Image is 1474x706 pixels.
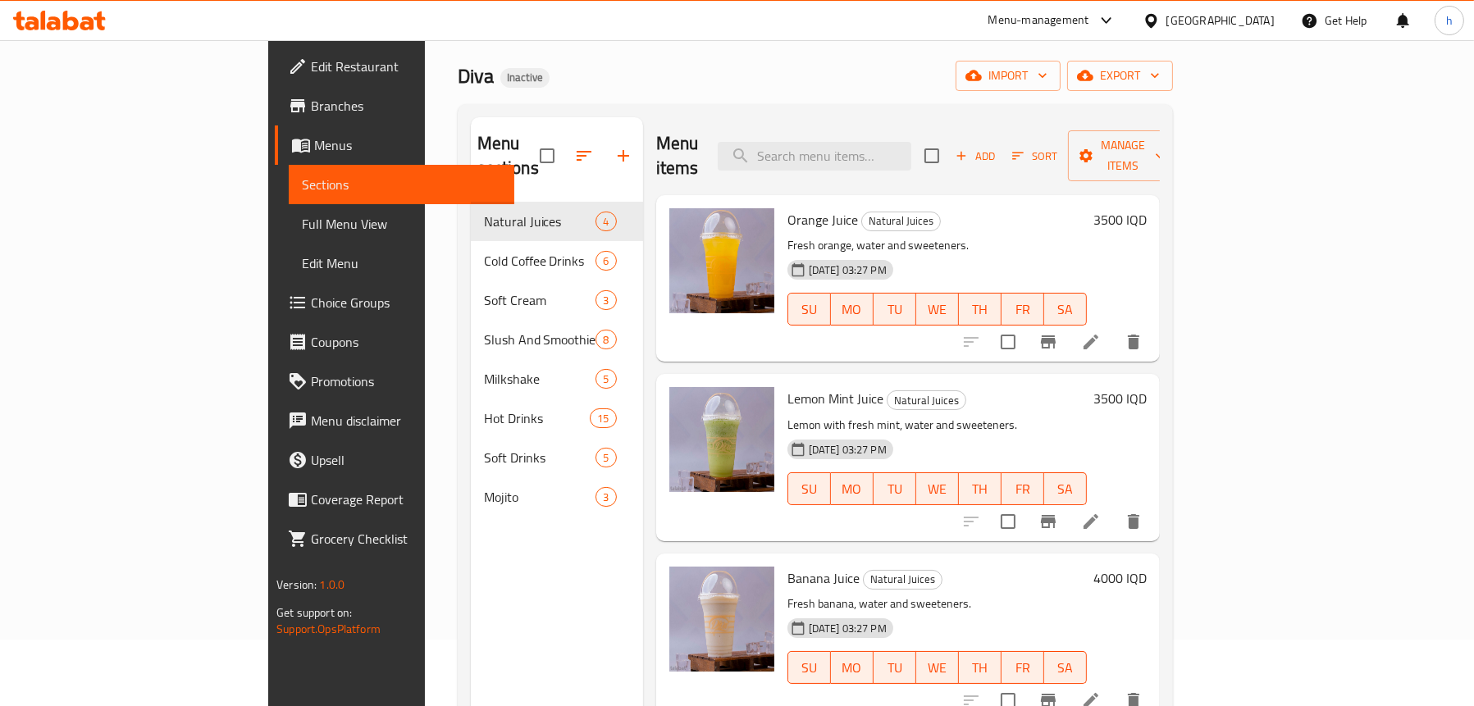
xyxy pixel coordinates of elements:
[802,262,893,278] span: [DATE] 03:27 PM
[1002,293,1044,326] button: FR
[311,332,501,352] span: Coupons
[311,96,501,116] span: Branches
[500,68,550,88] div: Inactive
[1081,512,1101,531] a: Edit menu item
[916,472,959,505] button: WE
[276,618,381,640] a: Support.OpsPlatform
[923,477,952,501] span: WE
[591,411,615,426] span: 15
[953,147,997,166] span: Add
[1002,143,1068,169] span: Sort items
[864,570,942,589] span: Natural Juices
[787,472,831,505] button: SU
[916,651,959,684] button: WE
[471,320,643,359] div: Slush And Smoothie8
[275,322,514,362] a: Coupons
[863,570,942,590] div: Natural Juices
[471,477,643,517] div: Mojito3
[787,594,1087,614] p: Fresh banana, water and sweeteners.
[787,293,831,326] button: SU
[471,359,643,399] div: Milkshake5
[596,450,615,466] span: 5
[874,651,916,684] button: TU
[1114,502,1153,541] button: delete
[604,136,643,175] button: Add section
[289,204,514,244] a: Full Menu View
[988,11,1089,30] div: Menu-management
[311,450,501,470] span: Upsell
[880,477,910,501] span: TU
[965,477,995,501] span: TH
[596,214,615,230] span: 4
[1012,147,1057,166] span: Sort
[471,241,643,280] div: Cold Coffee Drinks6
[289,244,514,283] a: Edit Menu
[991,504,1025,539] span: Select to update
[861,212,941,231] div: Natural Juices
[1029,322,1068,362] button: Branch-specific-item
[596,487,616,507] div: items
[1029,502,1068,541] button: Branch-specific-item
[311,490,501,509] span: Coverage Report
[787,235,1087,256] p: Fresh orange, water and sweeteners.
[564,136,604,175] span: Sort sections
[656,131,699,180] h2: Menu items
[1044,472,1087,505] button: SA
[795,477,824,501] span: SU
[484,330,596,349] span: Slush And Smoothie
[831,472,874,505] button: MO
[596,212,616,231] div: items
[787,415,1087,435] p: Lemon with fresh mint, water and sweeteners.
[500,71,550,84] span: Inactive
[880,656,910,680] span: TU
[275,440,514,480] a: Upsell
[1044,293,1087,326] button: SA
[915,139,949,173] span: Select section
[311,371,501,391] span: Promotions
[596,448,616,467] div: items
[484,448,596,467] span: Soft Drinks
[1002,651,1044,684] button: FR
[1002,472,1044,505] button: FR
[471,195,643,523] nav: Menu sections
[484,290,596,310] span: Soft Cream
[837,656,867,680] span: MO
[1080,66,1160,86] span: export
[787,651,831,684] button: SU
[969,66,1047,86] span: import
[837,477,867,501] span: MO
[787,386,883,411] span: Lemon Mint Juice
[1068,130,1178,181] button: Manage items
[1093,387,1147,410] h6: 3500 IQD
[471,399,643,438] div: Hot Drinks15
[718,142,911,171] input: search
[484,212,596,231] div: Natural Juices
[831,651,874,684] button: MO
[596,253,615,269] span: 6
[596,293,615,308] span: 3
[1067,61,1173,91] button: export
[596,490,615,505] span: 3
[596,330,616,349] div: items
[669,208,774,313] img: Orange Juice
[1044,651,1087,684] button: SA
[484,369,596,389] span: Milkshake
[276,574,317,595] span: Version:
[311,411,501,430] span: Menu disclaimer
[302,253,501,273] span: Edit Menu
[484,408,591,428] span: Hot Drinks
[1008,143,1061,169] button: Sort
[916,293,959,326] button: WE
[669,567,774,672] img: Banana Juice
[1166,11,1275,30] div: [GEOGRAPHIC_DATA]
[275,47,514,86] a: Edit Restaurant
[289,165,514,204] a: Sections
[596,369,616,389] div: items
[1093,208,1147,231] h6: 3500 IQD
[956,61,1061,91] button: import
[484,251,596,271] div: Cold Coffee Drinks
[1446,11,1453,30] span: h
